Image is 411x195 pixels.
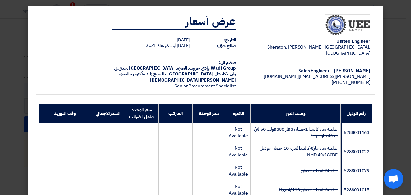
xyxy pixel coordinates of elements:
span: [PERSON_NAME][EMAIL_ADDRESS][DOMAIN_NAME] [264,73,370,80]
span: Sheraton, [PERSON_NAME], [GEOGRAPHIC_DATA], [GEOGRAPHIC_DATA] [267,44,370,56]
strong: صالح حتى: [217,42,236,49]
th: رقم الموديل [340,104,372,123]
strong: عرض أسعار [186,14,236,29]
span: [DATE] [177,42,190,49]
th: سعر الوحدة [192,104,226,123]
td: 5288001022 [340,142,372,161]
span: Not Available [229,164,248,178]
strike: طلمبة مياة كالبيدا 1حصان 3 فاز 380 فولت 50 لتر/دقيقة خارجى 1" [254,126,338,139]
img: Company Logo [325,14,370,36]
strike: طلمبة مياة ماركة كالبيدا قدرة 10 حصان موديل NMD 40/180BE [260,145,338,158]
span: Wadi Group وادي جروب, [188,65,236,72]
div: United Engineer [246,39,370,44]
strike: طلمبه كالبيدا 1 حصان Ngx 4/110 [279,187,338,193]
th: السعر الاجمالي [91,104,125,123]
span: [PERSON_NAME][DEMOGRAPHIC_DATA] [150,77,236,84]
th: وقت التوريد [39,104,91,123]
th: وصف المنتج [251,104,341,123]
strong: التاريخ: [223,37,236,43]
span: Not Available [229,145,248,158]
strike: طلمبة كالبيدا 2 حصان [301,167,338,174]
th: الكمية [226,104,251,123]
a: Open chat [384,169,403,189]
span: [DATE] [177,37,190,43]
span: [PHONE_NUMBER] [332,79,370,86]
span: Senior Procurement Specialist [174,83,236,89]
strong: مقدم الى: [219,59,236,66]
td: 5288001163 [340,123,372,142]
span: أو حتى نفاذ الكمية [146,42,176,49]
th: الضرائب [159,104,193,123]
span: الجيزة, [GEOGRAPHIC_DATA] ,مبنى بى وان - كابيتال [GEOGRAPHIC_DATA] - الشيخ زايد -أكتوبر - الجيزه [114,65,236,77]
th: سعر الوحدة شامل الضرائب [125,104,159,123]
td: 5288001079 [340,161,372,180]
div: [PERSON_NAME] – Sales Engineer [246,68,370,74]
span: Not Available [229,126,248,139]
